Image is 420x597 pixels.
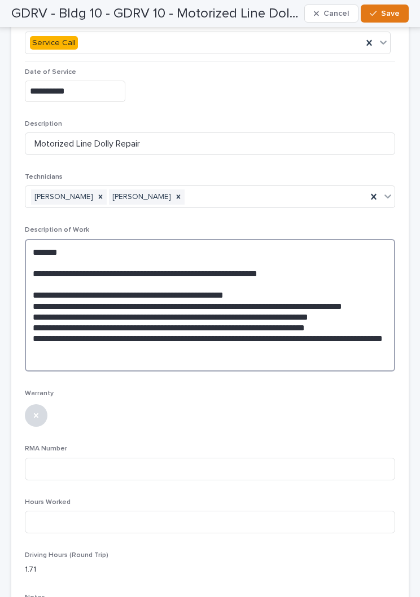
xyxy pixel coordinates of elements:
[30,36,78,50] div: Service Call
[25,499,71,506] span: Hours Worked
[25,69,76,76] span: Date of Service
[25,445,67,452] span: RMA Number
[323,8,349,19] span: Cancel
[31,189,94,205] div: [PERSON_NAME]
[361,5,409,23] button: Save
[25,227,89,233] span: Description of Work
[25,564,395,576] p: 1.71
[25,121,62,127] span: Description
[109,189,172,205] div: [PERSON_NAME]
[11,6,300,22] h2: GDRV - Bldg 10 - GDRV 10 - Motorized Line Dolly Repair
[381,8,400,19] span: Save
[25,552,108,559] span: Driving Hours (Round Trip)
[304,5,358,23] button: Cancel
[25,174,63,180] span: Technicians
[25,390,54,397] span: Warranty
